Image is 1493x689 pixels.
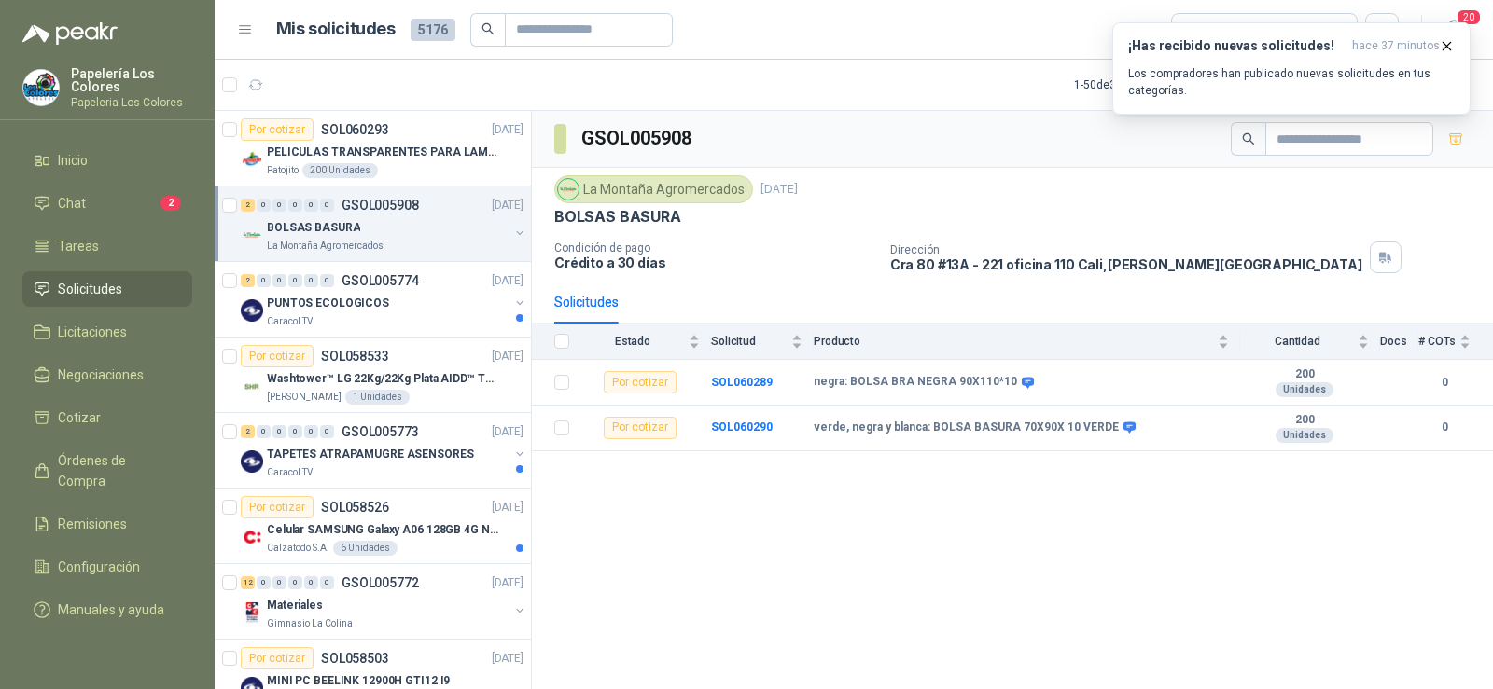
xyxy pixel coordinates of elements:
[304,274,318,287] div: 0
[241,450,263,473] img: Company Logo
[241,496,314,518] div: Por cotizar
[1112,22,1471,115] button: ¡Has recibido nuevas solicitudes!hace 37 minutos Los compradores han publicado nuevas solicitudes...
[320,274,334,287] div: 0
[267,163,299,178] p: Patojito
[267,446,474,463] p: TAPETES ATRAPAMUGRE ASENSORES
[267,144,499,161] p: PELICULAS TRANSPARENTES PARA LAMINADO EN CALIENTE
[267,390,342,405] p: [PERSON_NAME]
[321,652,389,665] p: SOL058503
[272,199,286,212] div: 0
[58,557,140,577] span: Configuración
[22,228,192,264] a: Tareas
[492,499,523,517] p: [DATE]
[22,443,192,499] a: Órdenes de Compra
[492,423,523,441] p: [DATE]
[241,274,255,287] div: 2
[1418,324,1493,360] th: # COTs
[288,425,302,438] div: 0
[257,425,271,438] div: 0
[814,420,1119,435] b: verde, negra y blanca: BOLSA BASURA 70X90X 10 VERDE
[241,526,263,548] img: Company Logo
[580,335,685,348] span: Estado
[267,616,353,631] p: Gimnasio La Colina
[267,541,329,556] p: Calzatodo S.A.
[492,272,523,290] p: [DATE]
[71,97,192,108] p: Papeleria Los Colores
[1240,324,1380,360] th: Cantidad
[1437,13,1471,47] button: 20
[890,256,1362,272] p: Cra 80 #13A - 221 oficina 110 Cali , [PERSON_NAME][GEOGRAPHIC_DATA]
[604,417,677,439] div: Por cotizar
[558,179,579,200] img: Company Logo
[22,22,118,45] img: Logo peakr
[302,163,378,178] div: 200 Unidades
[304,576,318,589] div: 0
[267,597,323,614] p: Materiales
[22,400,192,435] a: Cotizar
[304,425,318,438] div: 0
[288,576,302,589] div: 0
[267,219,360,237] p: BOLSAS BASURA
[58,193,86,214] span: Chat
[241,601,263,624] img: Company Logo
[22,549,192,585] a: Configuración
[58,407,101,428] span: Cotizar
[581,124,694,153] h3: GSOL005908
[1418,335,1456,348] span: # COTs
[320,199,334,212] div: 0
[241,194,527,254] a: 2 0 0 0 0 0 GSOL005908[DATE] Company LogoBOLSAS BASURALa Montaña Agromercados
[58,599,164,620] span: Manuales y ayuda
[58,236,99,256] span: Tareas
[711,376,773,389] a: SOL060289
[160,196,181,211] span: 2
[1240,335,1354,348] span: Cantidad
[1352,38,1440,54] span: hace 37 minutos
[22,186,192,221] a: Chat2
[267,295,389,312] p: PUNTOS ECOLOGICOS
[241,224,263,246] img: Company Logo
[554,292,619,312] div: Solicitudes
[241,345,314,367] div: Por cotizar
[22,271,192,307] a: Solicitudes
[760,181,798,199] p: [DATE]
[241,269,527,329] a: 2 0 0 0 0 0 GSOL005774[DATE] Company LogoPUNTOS ECOLOGICOSCaracol TV
[241,118,314,141] div: Por cotizar
[23,70,59,105] img: Company Logo
[215,338,531,413] a: Por cotizarSOL058533[DATE] Company LogoWashtower™ LG 22Kg/22Kg Plata AIDD™ ThinQ™ Steam™ WK22VS6P...
[215,111,531,186] a: Por cotizarSOL060293[DATE] Company LogoPELICULAS TRANSPARENTES PARA LAMINADO EN CALIENTEPatojito2...
[554,207,681,227] p: BOLSAS BASURA
[411,19,455,41] span: 5176
[711,420,773,434] a: SOL060290
[814,335,1214,348] span: Producto
[492,121,523,139] p: [DATE]
[288,274,302,287] div: 0
[22,506,192,542] a: Remisiones
[215,489,531,564] a: Por cotizarSOL058526[DATE] Company LogoCelular SAMSUNG Galaxy A06 128GB 4G NegroCalzatodo S.A.6 U...
[321,501,389,514] p: SOL058526
[288,199,302,212] div: 0
[22,592,192,627] a: Manuales y ayuda
[58,365,144,385] span: Negociaciones
[58,279,122,299] span: Solicitudes
[304,199,318,212] div: 0
[241,375,263,397] img: Company Logo
[58,322,127,342] span: Licitaciones
[604,371,677,393] div: Por cotizar
[814,375,1017,390] b: negra: BOLSA BRA NEGRA 90X110*10
[272,425,286,438] div: 0
[1240,367,1369,382] b: 200
[276,16,396,43] h1: Mis solicitudes
[257,576,271,589] div: 0
[321,123,389,136] p: SOL060293
[1128,65,1455,99] p: Los compradores han publicado nuevas solicitudes en tus categorías.
[1276,428,1333,443] div: Unidades
[333,541,398,556] div: 6 Unidades
[342,576,419,589] p: GSOL005772
[58,514,127,534] span: Remisiones
[1456,8,1482,26] span: 20
[58,150,88,171] span: Inicio
[272,576,286,589] div: 0
[342,425,419,438] p: GSOL005773
[1418,374,1471,392] b: 0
